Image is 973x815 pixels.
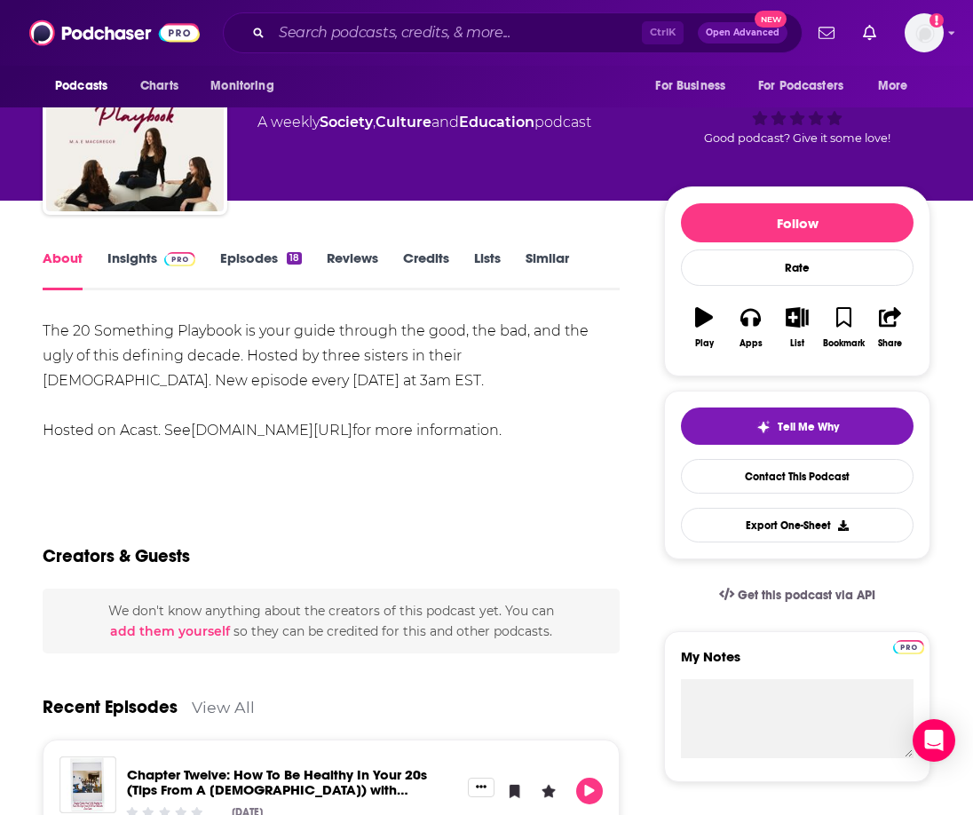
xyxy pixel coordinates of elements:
a: About [43,249,83,290]
div: Search podcasts, credits, & more... [223,12,803,53]
span: Get this podcast via API [738,588,875,603]
label: My Notes [681,648,914,679]
span: Monitoring [210,74,273,99]
img: User Profile [905,13,944,52]
a: InsightsPodchaser Pro [107,249,195,290]
a: Contact This Podcast [681,459,914,494]
a: Pro website [893,637,924,654]
a: Culture [376,114,431,131]
button: open menu [43,69,131,103]
svg: Add a profile image [929,13,944,28]
button: Bookmark [820,296,866,360]
div: Open Intercom Messenger [913,719,955,762]
div: Play [695,338,714,349]
span: For Business [655,74,725,99]
a: [DOMAIN_NAME][URL] [191,422,352,439]
a: Charts [129,69,189,103]
img: tell me why sparkle [756,420,771,434]
span: Tell Me Why [778,420,839,434]
a: Get this podcast via API [705,574,890,617]
div: The 20 Something Playbook is your guide through the good, the bad, and the ugly of this defining ... [43,319,620,443]
img: Chapter Twelve: How To Be Healthy In Your 20s (Tips From A 30 Year Old) with Josie Santi [59,756,116,813]
button: Play [681,296,727,360]
button: open menu [866,69,930,103]
div: 18 [287,252,302,265]
div: Share [878,338,902,349]
span: Logged in as Ashley_Beenen [905,13,944,52]
h2: Creators & Guests [43,545,190,567]
span: Good podcast? Give it some love! [704,131,890,145]
span: and [431,114,459,131]
div: Apps [740,338,763,349]
span: More [878,74,908,99]
span: New [755,11,787,28]
button: Export One-Sheet [681,508,914,542]
a: Episodes18 [220,249,302,290]
button: tell me why sparkleTell Me Why [681,407,914,445]
div: A weekly podcast [257,112,591,133]
button: Apps [727,296,773,360]
button: open menu [747,69,869,103]
span: Charts [140,74,178,99]
a: Reviews [327,249,378,290]
span: Ctrl K [642,21,684,44]
div: Bookmark [823,338,865,349]
a: Show notifications dropdown [811,18,842,48]
img: Podchaser - Follow, Share and Rate Podcasts [29,16,200,50]
a: Society [320,114,373,131]
span: Open Advanced [706,28,779,37]
button: Leave a Rating [535,778,562,804]
a: Recent Episodes [43,696,178,718]
a: Credits [403,249,449,290]
span: Podcasts [55,74,107,99]
a: Education [459,114,534,131]
button: Open AdvancedNew [698,22,787,44]
img: The 20 Something Playbook [46,34,224,211]
span: , [373,114,376,131]
button: Follow [681,203,914,242]
button: Share [867,296,914,360]
a: Show notifications dropdown [856,18,883,48]
a: Chapter Twelve: How To Be Healthy In Your 20s (Tips From A 30 Year Old) with Josie Santi [127,766,427,813]
span: We don't know anything about the creators of this podcast yet . You can so they can be credited f... [108,603,554,638]
button: add them yourself [110,624,230,638]
div: Rate [681,249,914,286]
a: View All [192,698,255,716]
a: Similar [526,249,569,290]
div: List [790,338,804,349]
button: Bookmark Episode [502,778,528,804]
button: List [774,296,820,360]
a: Lists [474,249,501,290]
button: Show More Button [468,778,494,797]
button: Show profile menu [905,13,944,52]
span: For Podcasters [758,74,843,99]
button: open menu [198,69,297,103]
img: Podchaser Pro [893,640,924,654]
button: Play [576,778,603,804]
img: Podchaser Pro [164,252,195,266]
input: Search podcasts, credits, & more... [272,19,642,47]
button: open menu [643,69,748,103]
